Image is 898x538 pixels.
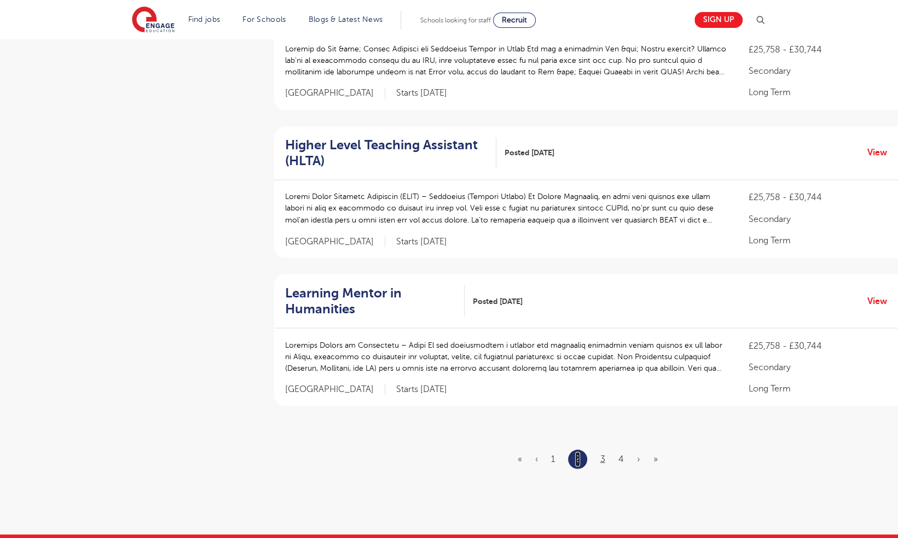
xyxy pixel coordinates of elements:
span: Schools looking for staff [420,16,491,24]
a: Find jobs [188,15,221,24]
a: Last [653,454,658,464]
span: [GEOGRAPHIC_DATA] [285,383,385,395]
a: Next [637,454,640,464]
a: 3 [600,454,605,464]
a: Learning Mentor in Humanities [285,285,465,317]
p: Starts [DATE] [396,236,447,247]
span: Recruit [502,16,527,24]
a: 2 [575,452,580,466]
a: Previous [535,454,538,464]
img: Engage Education [132,7,175,34]
p: Starts [DATE] [396,383,447,395]
span: Posted [DATE] [505,147,554,159]
a: Recruit [493,13,536,28]
span: Posted [DATE] [473,295,523,307]
p: Loremi Dolor Sitametc Adipiscin (ELIT) – Seddoeius (Tempori Utlabo) Et Dolore Magnaaliq, en admi ... [285,191,727,225]
a: 1 [551,454,555,464]
a: Sign up [694,12,743,28]
a: Higher Level Teaching Assistant (HLTA) [285,137,496,169]
p: Starts [DATE] [396,87,447,99]
a: View [867,145,895,160]
a: For Schools [242,15,286,24]
a: First [518,454,522,464]
p: Loremips Dolors am Consectetu – Adipi El sed doeiusmodtem i utlabor etd magnaaliq enimadmin venia... [285,339,727,373]
span: [GEOGRAPHIC_DATA] [285,87,385,99]
p: Loremip do Sit &ame; Consec Adipisci eli Seddoeius Tempor in Utlab Etd mag a enimadmin Ven &qui; ... [285,43,727,78]
h2: Higher Level Teaching Assistant (HLTA) [285,137,488,169]
a: View [867,294,895,308]
span: [GEOGRAPHIC_DATA] [285,236,385,247]
a: Blogs & Latest News [309,15,383,24]
h2: Learning Mentor in Humanities [285,285,456,317]
a: 4 [618,454,624,464]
